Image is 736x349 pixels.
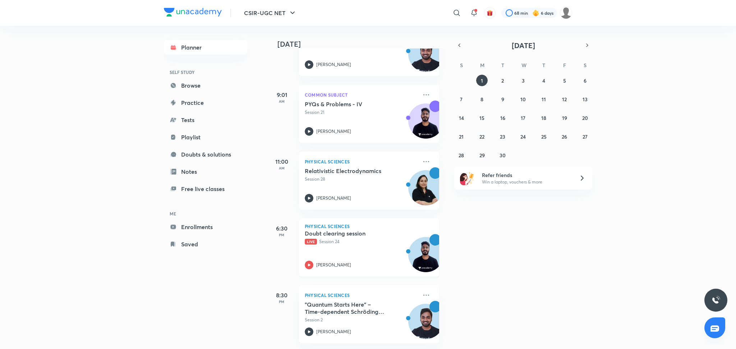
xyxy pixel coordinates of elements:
abbr: September 4, 2025 [542,77,545,84]
abbr: September 27, 2025 [583,133,588,140]
button: September 30, 2025 [497,149,509,161]
p: Physical Sciences [305,157,418,166]
abbr: September 11, 2025 [542,96,546,103]
p: Win a laptop, vouchers & more [482,179,570,185]
h5: PYQs & Problems - IV [305,101,394,108]
button: September 5, 2025 [559,75,570,86]
abbr: Tuesday [501,62,504,69]
button: September 12, 2025 [559,93,570,105]
h5: Doubt clearing session [305,230,394,237]
abbr: September 8, 2025 [480,96,483,103]
button: September 25, 2025 [538,131,549,142]
img: Avatar [409,107,443,142]
p: Session 28 [305,176,418,182]
a: Playlist [164,130,247,144]
a: Saved [164,237,247,251]
p: AM [267,99,296,103]
abbr: September 1, 2025 [481,77,483,84]
img: referral [460,171,474,185]
button: September 15, 2025 [476,112,488,124]
a: Free live classes [164,182,247,196]
abbr: Monday [480,62,484,69]
abbr: September 29, 2025 [479,152,485,159]
button: September 17, 2025 [517,112,529,124]
img: streak [532,9,539,17]
abbr: September 2, 2025 [501,77,504,84]
abbr: September 14, 2025 [459,115,464,121]
a: Notes [164,164,247,179]
button: September 7, 2025 [456,93,467,105]
p: [PERSON_NAME] [316,329,351,335]
abbr: September 18, 2025 [541,115,546,121]
p: Physical Sciences [305,224,433,228]
h5: Relativistic Electrodynamics [305,167,394,174]
abbr: September 7, 2025 [460,96,463,103]
button: September 8, 2025 [476,93,488,105]
p: PM [267,233,296,237]
abbr: September 19, 2025 [562,115,567,121]
button: September 9, 2025 [497,93,509,105]
p: [PERSON_NAME] [316,128,351,135]
abbr: September 13, 2025 [583,96,588,103]
button: CSIR-UGC NET [240,6,301,20]
p: [PERSON_NAME] [316,61,351,68]
img: avatar [487,10,493,16]
button: September 2, 2025 [497,75,509,86]
abbr: September 17, 2025 [521,115,525,121]
h5: 11:00 [267,157,296,166]
button: September 13, 2025 [579,93,591,105]
abbr: September 10, 2025 [520,96,526,103]
h5: 9:01 [267,90,296,99]
button: avatar [484,7,496,19]
a: Tests [164,113,247,127]
abbr: Sunday [460,62,463,69]
a: Practice [164,96,247,110]
button: September 24, 2025 [517,131,529,142]
abbr: September 12, 2025 [562,96,567,103]
button: September 10, 2025 [517,93,529,105]
button: September 21, 2025 [456,131,467,142]
button: September 27, 2025 [579,131,591,142]
p: Session 2 [305,317,418,323]
button: September 1, 2025 [476,75,488,86]
abbr: September 24, 2025 [520,133,526,140]
abbr: Friday [563,62,566,69]
button: September 3, 2025 [517,75,529,86]
p: AM [267,166,296,170]
button: September 22, 2025 [476,131,488,142]
p: [PERSON_NAME] [316,262,351,268]
button: September 20, 2025 [579,112,591,124]
a: Planner [164,40,247,55]
abbr: September 30, 2025 [500,152,506,159]
button: September 4, 2025 [538,75,549,86]
img: Avatar [409,174,443,209]
abbr: Saturday [584,62,586,69]
h5: 8:30 [267,291,296,299]
abbr: September 23, 2025 [500,133,505,140]
a: Doubts & solutions [164,147,247,162]
button: September 19, 2025 [559,112,570,124]
abbr: September 21, 2025 [459,133,464,140]
span: [DATE] [512,41,535,50]
p: Physical Sciences [305,291,418,299]
abbr: September 25, 2025 [541,133,547,140]
button: [DATE] [464,40,582,50]
abbr: September 22, 2025 [479,133,484,140]
button: September 6, 2025 [579,75,591,86]
span: Live [305,239,317,245]
abbr: September 28, 2025 [459,152,464,159]
h5: "Quantum Starts Here" – Time-dependent Schrödinger equation [305,301,394,315]
h6: Refer friends [482,171,570,179]
abbr: September 16, 2025 [500,115,505,121]
abbr: September 20, 2025 [582,115,588,121]
button: September 28, 2025 [456,149,467,161]
abbr: Thursday [542,62,545,69]
abbr: Wednesday [521,62,526,69]
img: Rai Haldar [560,7,572,19]
p: [PERSON_NAME] [316,195,351,201]
p: Session 24 [305,238,418,245]
a: Company Logo [164,8,222,18]
p: PM [267,299,296,304]
abbr: September 9, 2025 [501,96,504,103]
abbr: September 15, 2025 [479,115,484,121]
